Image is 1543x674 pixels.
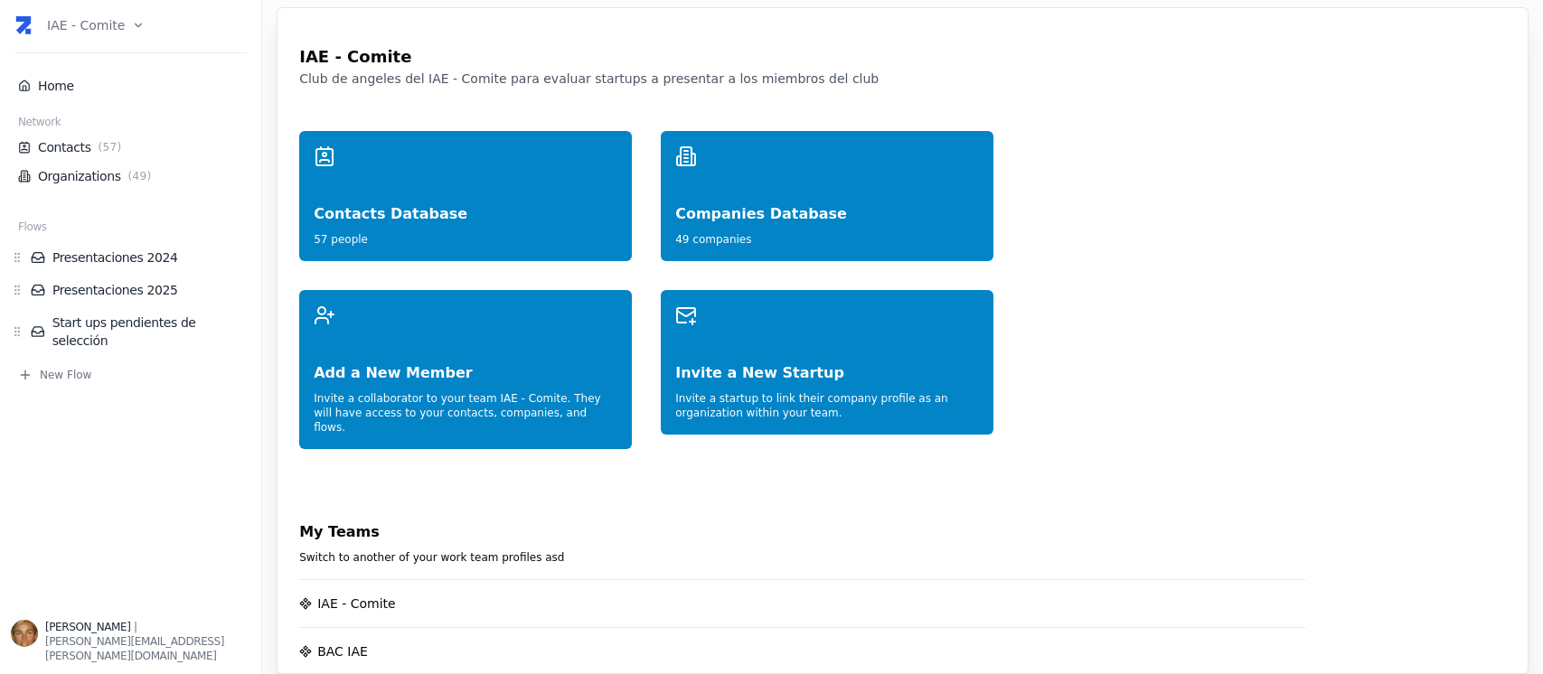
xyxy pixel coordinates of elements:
div: Presentaciones 2024 [11,248,250,267]
div: Invite a collaborator to your team IAE - Comite . They will have access to your contacts, compani... [314,384,617,435]
button: IAE - Comite [47,5,145,45]
div: Club de angeles del IAE - Comite para evaluar startups a presentar a los miembros del club [299,70,1506,102]
a: Start ups pendientes de selección [31,314,250,350]
button: New Flow [11,368,250,382]
div: IAE - Comite [299,30,1506,70]
div: My Teams [299,521,1304,543]
a: Organizations(49) [18,167,243,185]
span: asd [545,551,564,564]
a: Presentaciones 2024 [31,248,250,267]
div: IAE - Comite [317,594,395,613]
a: Contacts Database57 people [299,131,632,261]
a: Home [18,77,243,95]
div: Start ups pendientes de selección [11,314,250,350]
div: | [45,620,250,634]
div: 49 companies [675,225,979,247]
a: Contacts(57) [18,138,243,156]
span: Flows [18,220,47,234]
span: ( 49 ) [125,169,155,183]
div: Presentaciones 2025 [11,281,250,299]
div: [PERSON_NAME][EMAIL_ADDRESS][PERSON_NAME][DOMAIN_NAME] [45,634,250,663]
div: BAC IAE [317,642,368,660]
span: [PERSON_NAME] [45,621,130,633]
a: Companies Database49 companies [661,131,993,261]
span: ( 57 ) [95,140,126,154]
a: Invite a New StartupInvite a startup to link their company profile as an organization within your... [661,290,993,449]
a: Add a New MemberInvite a collaborator to your team IAE - Comite. They will have access to your co... [299,290,632,449]
div: Invite a New Startup [675,326,979,384]
a: Presentaciones 2025 [31,281,250,299]
div: Network [11,115,250,133]
div: 57 people [314,225,617,247]
div: Companies Database [675,167,979,225]
div: Contacts Database [314,167,617,225]
div: Add a New Member [314,326,617,384]
div: Switch to another of your work team profiles [299,543,1304,565]
div: Invite a startup to link their company profile as an organization within your team. [675,384,979,420]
